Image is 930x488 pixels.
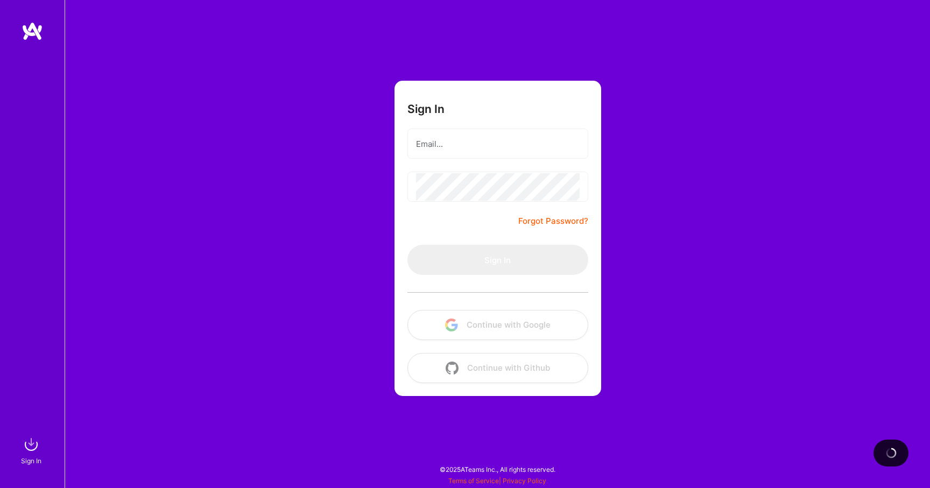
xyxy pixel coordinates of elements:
[407,353,588,383] button: Continue with Github
[407,245,588,275] button: Sign In
[407,310,588,340] button: Continue with Google
[446,362,459,374] img: icon
[448,477,546,485] span: |
[20,434,42,455] img: sign in
[445,319,458,331] img: icon
[22,22,43,41] img: logo
[416,130,580,158] input: Email...
[23,434,42,466] a: sign inSign In
[21,455,41,466] div: Sign In
[885,447,897,459] img: loading
[407,102,445,116] h3: Sign In
[503,477,546,485] a: Privacy Policy
[448,477,499,485] a: Terms of Service
[65,456,930,483] div: © 2025 ATeams Inc., All rights reserved.
[518,215,588,228] a: Forgot Password?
